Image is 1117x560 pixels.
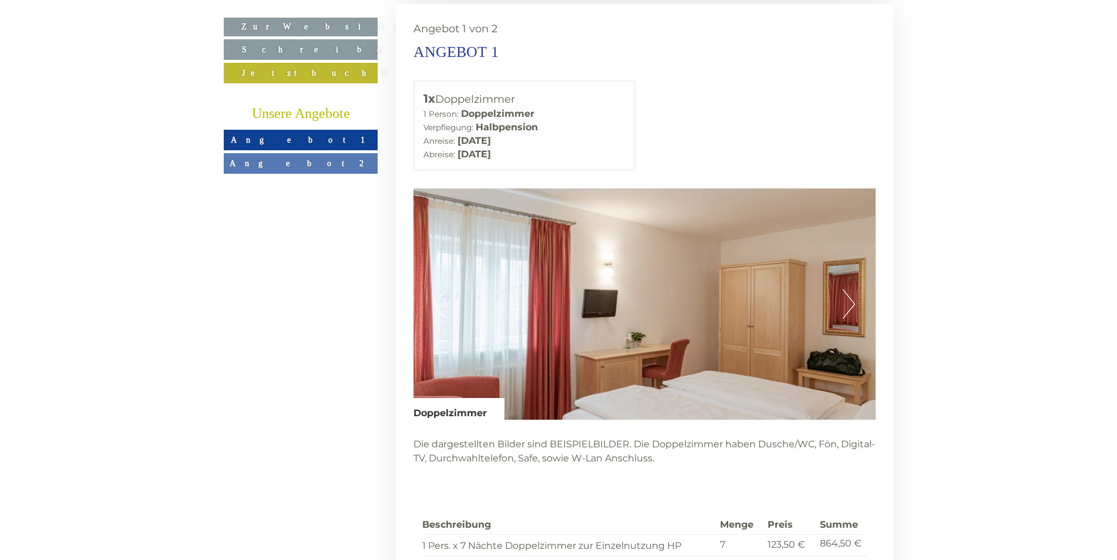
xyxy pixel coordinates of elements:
td: 7 [715,535,763,556]
a: Schreiben Sie uns [224,39,378,60]
span: Angebot 2 [230,158,372,168]
td: 864,50 € [815,535,867,556]
b: [DATE] [457,149,491,160]
span: Angebot 1 [231,135,371,144]
small: Verpflegung: [423,123,473,132]
p: Die dargestellten Bilder sind BEISPIELBILDER. Die Doppelzimmer haben Dusche/WC, Fön, Digital-TV, ... [413,437,876,465]
small: Anreise: [423,136,455,146]
div: Guten Tag, wie können wir Ihnen helfen? [9,32,217,68]
button: Previous [434,289,446,319]
b: Doppelzimmer [461,108,534,119]
div: Doppelzimmer [423,90,626,107]
b: Halbpension [476,122,538,133]
small: Abreise: [423,150,455,159]
span: 123,50 € [768,539,805,550]
a: Jetzt buchen [224,63,378,83]
th: Summe [815,516,867,534]
button: Next [843,289,855,319]
div: Doppelzimmer [413,398,504,420]
div: [GEOGRAPHIC_DATA] [18,34,211,43]
b: 1x [423,92,435,106]
b: [DATE] [457,135,491,146]
th: Beschreibung [422,516,715,534]
small: 10:52 [18,57,211,65]
th: Menge [715,516,763,534]
div: Angebot 1 [413,41,499,63]
span: Angebot 1 von 2 [413,22,497,35]
th: Preis [763,516,815,534]
button: Senden [318,309,463,330]
a: Zur Website [224,18,378,36]
div: Unsere Angebote [224,104,378,124]
img: image [413,188,876,420]
small: 1 Person: [423,109,459,119]
td: 1 Pers. x 7 Nächte Doppelzimmer zur Einzelnutzung HP [422,535,715,556]
div: Freitag [204,9,259,29]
